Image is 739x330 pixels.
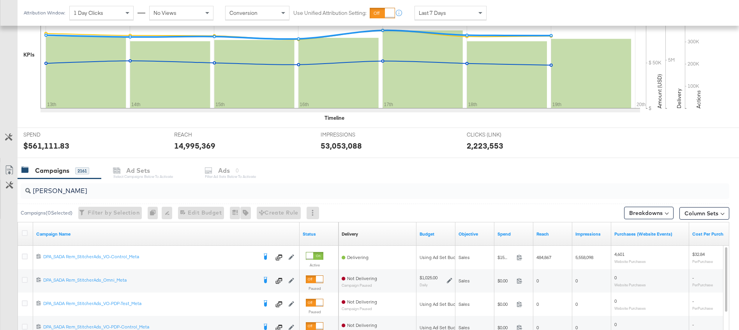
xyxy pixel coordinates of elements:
span: Sales [459,301,470,307]
text: Delivery [676,89,683,108]
span: $32.84 [692,251,705,257]
span: Last 7 Days [419,9,446,16]
div: DPA_SADA Rem_StitcherAds_Omni_Meta [43,277,257,283]
button: Column Sets [679,207,729,220]
a: DPA_SADA Rem_StitcherAds_Omni_Meta [43,277,257,285]
a: The number of times your ad was served. On mobile apps an ad is counted as served the first time ... [575,231,608,237]
sub: Campaign Paused [342,307,377,311]
text: Actions [695,90,702,108]
div: $1,025.00 [420,275,437,281]
span: $151,080.31 [497,254,513,260]
div: Campaigns [35,166,69,175]
a: The maximum amount you're willing to spend on your ads, on average each day or over the lifetime ... [420,231,452,237]
a: The number of times a purchase was made tracked by your Custom Audience pixel on your website aft... [614,231,686,237]
div: 2161 [75,167,89,174]
sub: Per Purchase [692,282,713,287]
span: $0.00 [497,301,513,307]
div: KPIs [23,51,35,59]
span: 5,558,098 [575,254,593,260]
span: Conversion [229,9,258,16]
span: Not Delivering [347,322,377,328]
span: SPEND [23,131,82,138]
span: 0 [614,298,617,304]
a: The number of people your ad was served to. [536,231,569,237]
span: Not Delivering [347,299,377,305]
span: Sales [459,278,470,284]
sub: Campaign Paused [342,283,377,287]
div: 2,223,553 [467,140,503,151]
div: Using Ad Set Budget [420,254,463,261]
span: CLICKS (LINK) [467,131,525,138]
div: $561,111.83 [23,140,69,151]
span: 4,601 [614,251,624,257]
div: 14,995,369 [174,140,215,151]
span: REACH [174,131,233,138]
div: 53,053,088 [321,140,362,151]
label: Paused [306,309,323,314]
span: 0 [614,321,617,327]
div: 0 [148,207,162,219]
a: DPA_SADA Rem_StitcherAds_VO-Control_Meta [43,254,257,261]
sub: Website Purchases [614,259,646,264]
sub: Daily [420,282,428,287]
a: Reflects the ability of your Ad Campaign to achieve delivery based on ad states, schedule and bud... [342,231,358,237]
div: Using Ad Set Budget [420,301,463,307]
div: Timeline [325,114,344,122]
a: Your campaign's objective. [459,231,491,237]
sub: Website Purchases [614,282,646,287]
sub: Per Purchase [692,259,713,264]
div: Campaigns ( 0 Selected) [21,209,72,216]
span: Sales [459,254,470,260]
label: Active [306,263,323,268]
div: DPA_SADA Rem_StitcherAds_VO-PDP-Control_Meta [43,324,257,330]
span: 0 [575,278,578,284]
div: DPA_SADA Rem_StitcherAds_VO-PDP-Test_Meta [43,300,257,307]
a: Your campaign name. [36,231,296,237]
span: Not Delivering [347,275,377,281]
span: 0 [536,301,539,307]
span: IMPRESSIONS [321,131,379,138]
text: Amount (USD) [656,74,663,108]
span: No Views [153,9,176,16]
a: Shows the current state of your Ad Campaign. [303,231,335,237]
button: Breakdowns [624,207,674,219]
div: DPA_SADA Rem_StitcherAds_VO-Control_Meta [43,254,257,260]
span: - [692,321,694,327]
sub: Website Purchases [614,306,646,310]
span: 484,867 [536,254,551,260]
span: - [692,275,694,280]
div: Delivery [342,231,358,237]
span: 0 [536,278,539,284]
a: DPA_SADA Rem_StitcherAds_VO-PDP-Test_Meta [43,300,257,308]
a: The total amount spent to date. [497,231,530,237]
span: $0.00 [497,278,513,284]
span: 1 Day Clicks [74,9,103,16]
sub: Per Purchase [692,306,713,310]
span: 0 [575,301,578,307]
label: Paused [306,286,323,291]
input: Search Campaigns by Name, ID or Objective [31,180,664,195]
span: 0 [614,275,617,280]
label: Use Unified Attribution Setting: [293,9,367,17]
span: - [692,298,694,304]
span: Delivering [347,254,369,260]
div: Attribution Window: [23,10,65,16]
